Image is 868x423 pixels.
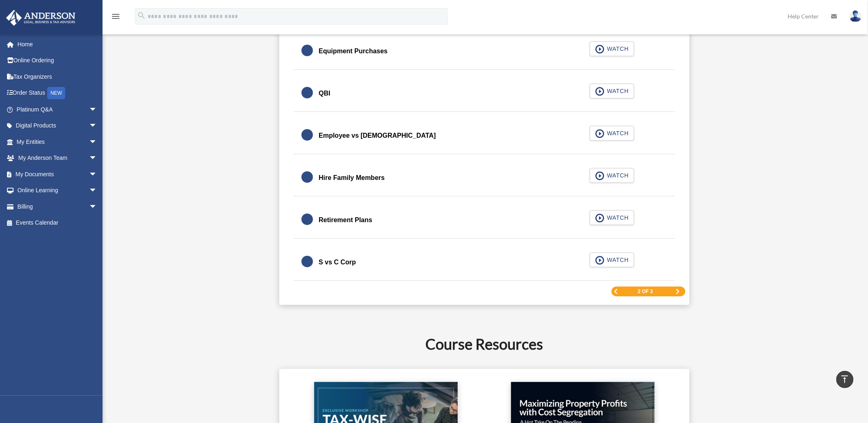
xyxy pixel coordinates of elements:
span: arrow_drop_down [89,118,105,134]
a: Online Learningarrow_drop_down [6,182,110,199]
span: arrow_drop_down [89,101,105,118]
span: WATCH [605,214,629,222]
img: Anderson Advisors Platinum Portal [4,10,78,26]
a: My Anderson Teamarrow_drop_down [6,150,110,166]
span: 2 of 3 [638,289,653,294]
a: Digital Productsarrow_drop_down [6,118,110,134]
a: menu [111,14,121,21]
a: QBI WATCH [302,84,667,103]
i: vertical_align_top [840,374,850,384]
span: WATCH [605,45,629,53]
a: My Documentsarrow_drop_down [6,166,110,182]
span: arrow_drop_down [89,182,105,199]
a: My Entitiesarrow_drop_down [6,134,110,150]
a: Home [6,36,110,52]
span: WATCH [605,87,629,95]
a: Equipment Purchases WATCH [302,41,667,61]
i: menu [111,11,121,21]
span: arrow_drop_down [89,150,105,167]
button: WATCH [590,252,634,267]
span: arrow_drop_down [89,166,105,183]
a: Online Ordering [6,52,110,69]
div: Equipment Purchases [319,45,388,57]
span: WATCH [605,129,629,137]
a: Hire Family Members WATCH [302,168,667,188]
a: Platinum Q&Aarrow_drop_down [6,101,110,118]
span: arrow_drop_down [89,198,105,215]
a: Billingarrow_drop_down [6,198,110,215]
div: NEW [47,87,65,99]
h2: Course Resources [183,334,786,354]
div: Employee vs [DEMOGRAPHIC_DATA] [319,130,436,141]
a: vertical_align_top [836,371,854,388]
i: search [137,11,146,20]
a: Order StatusNEW [6,85,110,102]
a: Employee vs [DEMOGRAPHIC_DATA] WATCH [302,126,667,146]
span: arrow_drop_down [89,134,105,150]
button: WATCH [590,126,634,141]
a: S vs C Corp WATCH [302,252,667,272]
span: WATCH [605,256,629,264]
a: Tax Organizers [6,68,110,85]
span: WATCH [605,171,629,180]
div: Retirement Plans [319,214,372,226]
img: User Pic [850,10,862,22]
div: S vs C Corp [319,257,356,268]
div: QBI [319,88,330,99]
button: WATCH [590,210,634,225]
a: Next Page [675,289,680,294]
a: Events Calendar [6,215,110,231]
button: WATCH [590,41,634,56]
a: Previous Page [614,289,619,294]
button: WATCH [590,84,634,98]
div: Hire Family Members [319,172,385,184]
button: WATCH [590,168,634,183]
a: Retirement Plans WATCH [302,210,667,230]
